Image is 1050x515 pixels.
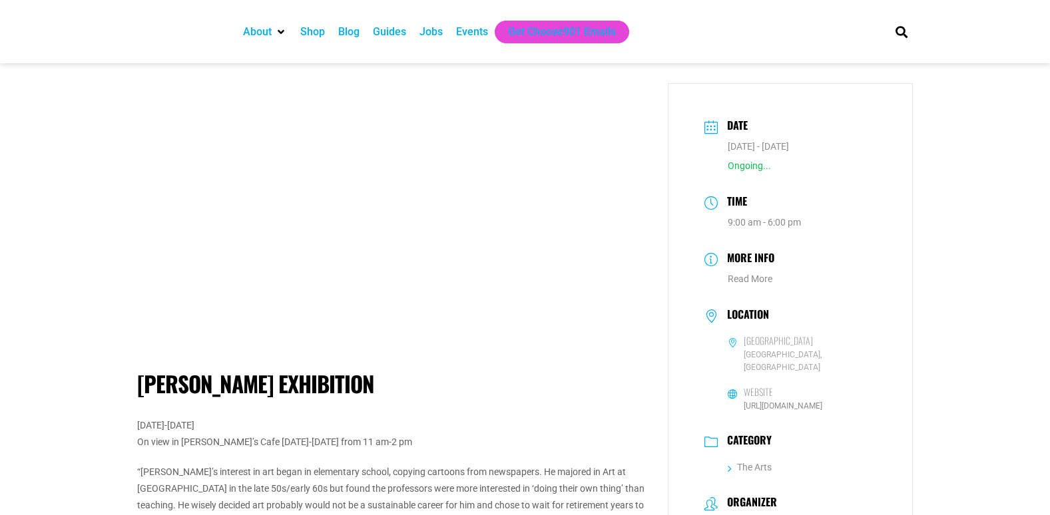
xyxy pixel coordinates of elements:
[720,250,774,269] h3: More Info
[373,24,406,40] a: Guides
[744,401,822,411] a: [URL][DOMAIN_NAME]
[300,24,325,40] a: Shop
[338,24,360,40] a: Blog
[720,117,748,136] h3: Date
[890,21,912,43] div: Search
[728,141,789,152] span: [DATE] - [DATE]
[728,349,877,374] span: [GEOGRAPHIC_DATA], [GEOGRAPHIC_DATA]
[728,160,771,171] span: Ongoing...
[137,417,648,450] p: [DATE]-[DATE] On view in [PERSON_NAME]’s Cafe [DATE]-[DATE] from 11 am-2 pm
[744,386,773,398] h6: Website
[137,83,648,339] img: Impressionist painting of a sunlit street lined with colorful houses and lush flowering vines und...
[137,371,648,397] h1: [PERSON_NAME] Exhibition
[236,21,873,43] nav: Main nav
[728,273,772,284] a: Read More
[236,21,294,43] div: About
[744,335,813,347] h6: [GEOGRAPHIC_DATA]
[720,496,777,512] h3: Organizer
[720,434,772,450] h3: Category
[720,308,769,324] h3: Location
[728,462,772,472] a: The Arts
[456,24,488,40] a: Events
[419,24,443,40] a: Jobs
[720,193,747,212] h3: Time
[508,24,616,40] a: Get Choose901 Emails
[243,24,272,40] a: About
[728,217,801,228] abbr: 9:00 am - 6:00 pm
